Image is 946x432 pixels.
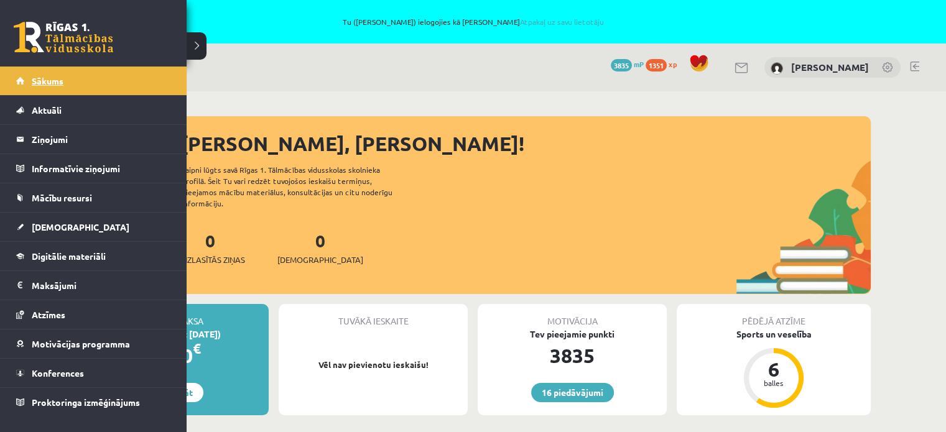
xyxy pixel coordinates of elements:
a: 16 piedāvājumi [531,383,614,402]
a: 3835 mP [611,59,644,69]
p: Vēl nav pievienotu ieskaišu! [285,359,461,371]
a: 1351 xp [646,59,683,69]
legend: Maksājumi [32,271,171,300]
span: Atzīmes [32,309,65,320]
a: [DEMOGRAPHIC_DATA] [16,213,171,241]
a: Digitālie materiāli [16,242,171,270]
span: 1351 [646,59,667,71]
a: Konferences [16,359,171,387]
a: Rīgas 1. Tālmācības vidusskola [14,22,113,53]
span: mP [634,59,644,69]
span: [DEMOGRAPHIC_DATA] [32,221,129,232]
span: xp [669,59,677,69]
a: Aktuāli [16,96,171,124]
a: Atzīmes [16,300,171,329]
a: Mācību resursi [16,183,171,212]
div: 6 [755,359,792,379]
a: Sākums [16,67,171,95]
span: Aktuāli [32,104,62,116]
span: Digitālie materiāli [32,250,106,262]
span: 3835 [611,59,632,71]
div: Tev pieejamie punkti [478,328,667,341]
div: 3835 [478,341,667,370]
span: Mācību resursi [32,192,92,203]
a: Ziņojumi [16,125,171,154]
div: Motivācija [478,304,667,328]
legend: Ziņojumi [32,125,171,154]
a: 0Neizlasītās ziņas [175,229,245,266]
a: Atpakaļ uz savu lietotāju [520,17,604,27]
a: Informatīvie ziņojumi [16,154,171,183]
img: Amanda Lorberga [771,62,783,75]
legend: Informatīvie ziņojumi [32,154,171,183]
span: Neizlasītās ziņas [175,254,245,266]
span: Sākums [32,75,63,86]
span: Motivācijas programma [32,338,130,349]
div: balles [755,379,792,387]
span: € [193,339,201,357]
a: Maksājumi [16,271,171,300]
div: [PERSON_NAME], [PERSON_NAME]! [180,129,871,159]
div: Sports un veselība [677,328,871,341]
div: Laipni lūgts savā Rīgas 1. Tālmācības vidusskolas skolnieka profilā. Šeit Tu vari redzēt tuvojošo... [182,164,414,209]
a: 0[DEMOGRAPHIC_DATA] [277,229,363,266]
div: Pēdējā atzīme [677,304,871,328]
a: [PERSON_NAME] [791,61,869,73]
span: [DEMOGRAPHIC_DATA] [277,254,363,266]
a: Motivācijas programma [16,329,171,358]
span: Tu ([PERSON_NAME]) ielogojies kā [PERSON_NAME] [95,18,851,25]
span: Proktoringa izmēģinājums [32,397,140,408]
div: Tuvākā ieskaite [279,304,468,328]
a: Sports un veselība 6 balles [677,328,871,410]
span: Konferences [32,367,84,379]
a: Proktoringa izmēģinājums [16,388,171,416]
